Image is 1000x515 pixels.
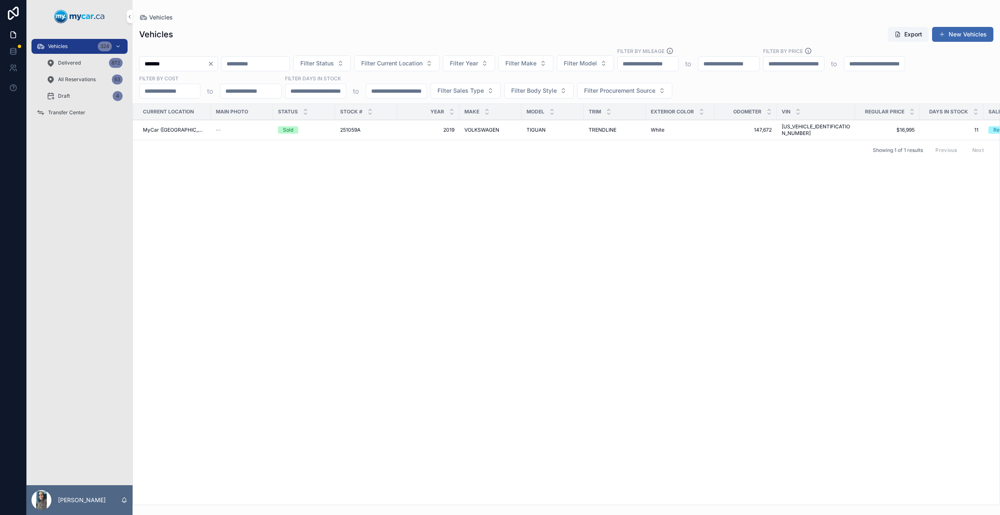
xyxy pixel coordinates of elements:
[278,126,330,134] a: Sold
[31,39,128,54] a: Vehicles324
[361,59,423,67] span: Filter Current Location
[557,55,614,71] button: Select Button
[505,59,536,67] span: Filter Make
[527,127,546,133] span: TIGUAN
[577,83,672,99] button: Select Button
[504,83,574,99] button: Select Button
[498,55,553,71] button: Select Button
[443,55,495,71] button: Select Button
[651,108,694,115] span: Exterior Color
[216,127,268,133] a: --
[27,33,133,131] div: scrollable content
[139,29,173,40] h1: Vehicles
[511,87,557,95] span: Filter Body Style
[278,108,298,115] span: Status
[283,126,293,134] div: Sold
[216,127,221,133] span: --
[293,55,351,71] button: Select Button
[300,59,334,67] span: Filter Status
[589,127,641,133] a: TRENDLINE
[527,108,544,115] span: Model
[109,58,123,68] div: 872
[651,127,664,133] span: White
[888,27,929,42] button: Export
[564,59,597,67] span: Filter Model
[139,75,179,82] label: FILTER BY COST
[208,60,217,67] button: Clear
[860,127,915,133] a: $16,995
[464,127,499,133] span: VOLKSWAGEN
[58,60,81,66] span: Delivered
[41,72,128,87] a: All Reservations63
[354,55,440,71] button: Select Button
[143,108,194,115] span: Current Location
[584,87,655,95] span: Filter Procurement Source
[589,108,601,115] span: Trim
[353,86,359,96] p: to
[285,75,341,82] label: Filter Days In Stock
[58,496,106,504] p: [PERSON_NAME]
[48,43,68,50] span: Vehicles
[340,127,392,133] a: 251059A
[651,127,710,133] a: White
[464,127,517,133] a: VOLKSWAGEN
[402,127,454,133] a: 2019
[149,13,173,22] span: Vehicles
[112,75,123,84] div: 63
[430,83,501,99] button: Select Button
[437,87,484,95] span: Filter Sales Type
[143,127,206,133] a: MyCar ([GEOGRAPHIC_DATA])
[831,59,837,69] p: to
[48,109,85,116] span: Transfer Center
[430,108,444,115] span: Year
[113,91,123,101] div: 4
[873,147,923,154] span: Showing 1 of 1 results
[41,89,128,103] a: Draft4
[932,27,993,42] button: New Vehicles
[207,86,213,96] p: to
[58,93,70,99] span: Draft
[865,108,904,115] span: Regular Price
[733,108,761,115] span: Odometer
[527,127,579,133] a: TIGUAN
[340,108,362,115] span: Stock #
[685,59,691,69] p: to
[589,127,616,133] span: TRENDLINE
[139,13,173,22] a: Vehicles
[925,127,978,133] a: 11
[720,127,772,133] a: 147,672
[929,108,968,115] span: Days In Stock
[98,41,112,51] div: 324
[216,108,248,115] span: Main Photo
[54,10,105,23] img: App logo
[617,47,664,55] label: Filter By Mileage
[450,59,478,67] span: Filter Year
[464,108,479,115] span: Make
[782,123,850,137] a: [US_VEHICLE_IDENTIFICATION_NUMBER]
[763,47,803,55] label: FILTER BY PRICE
[782,108,790,115] span: VIN
[340,127,360,133] span: 251059A
[41,55,128,70] a: Delivered872
[31,105,128,120] a: Transfer Center
[58,76,96,83] span: All Reservations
